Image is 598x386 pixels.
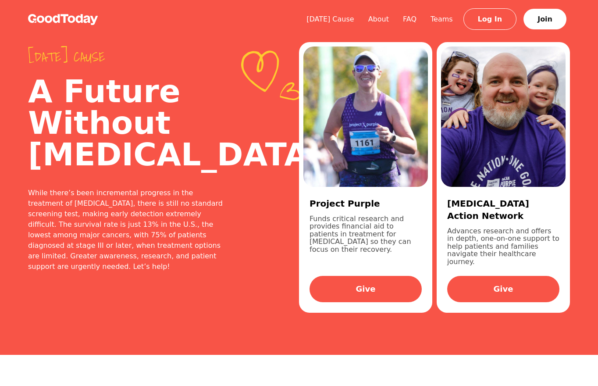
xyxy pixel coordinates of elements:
span: [DATE] cause [28,49,229,65]
h2: A Future Without [MEDICAL_DATA] [28,75,229,170]
a: FAQ [396,15,424,23]
img: d7644209-72bf-49ce-bc5b-6acb0947984b.jpg [441,46,566,187]
a: About [361,15,396,23]
div: While there’s been incremental progress in the treatment of [MEDICAL_DATA], there is still no sta... [28,188,229,272]
a: Give [310,276,422,302]
h3: Project Purple [310,197,422,210]
a: Give [447,276,559,302]
img: b248ae19-e20c-4cd8-abb4-f68323d62af1.jpg [303,46,428,187]
p: Advances research and offers in depth, one-on-one support to help patients and families navigate ... [447,227,559,266]
a: Log In [463,8,517,30]
a: [DATE] Cause [299,15,361,23]
a: Join [523,9,566,29]
img: GoodToday [28,14,98,25]
a: Teams [424,15,460,23]
p: Funds critical research and provides financial aid to patients in treatment for [MEDICAL_DATA] so... [310,215,422,266]
h3: [MEDICAL_DATA] Action Network [447,197,559,222]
